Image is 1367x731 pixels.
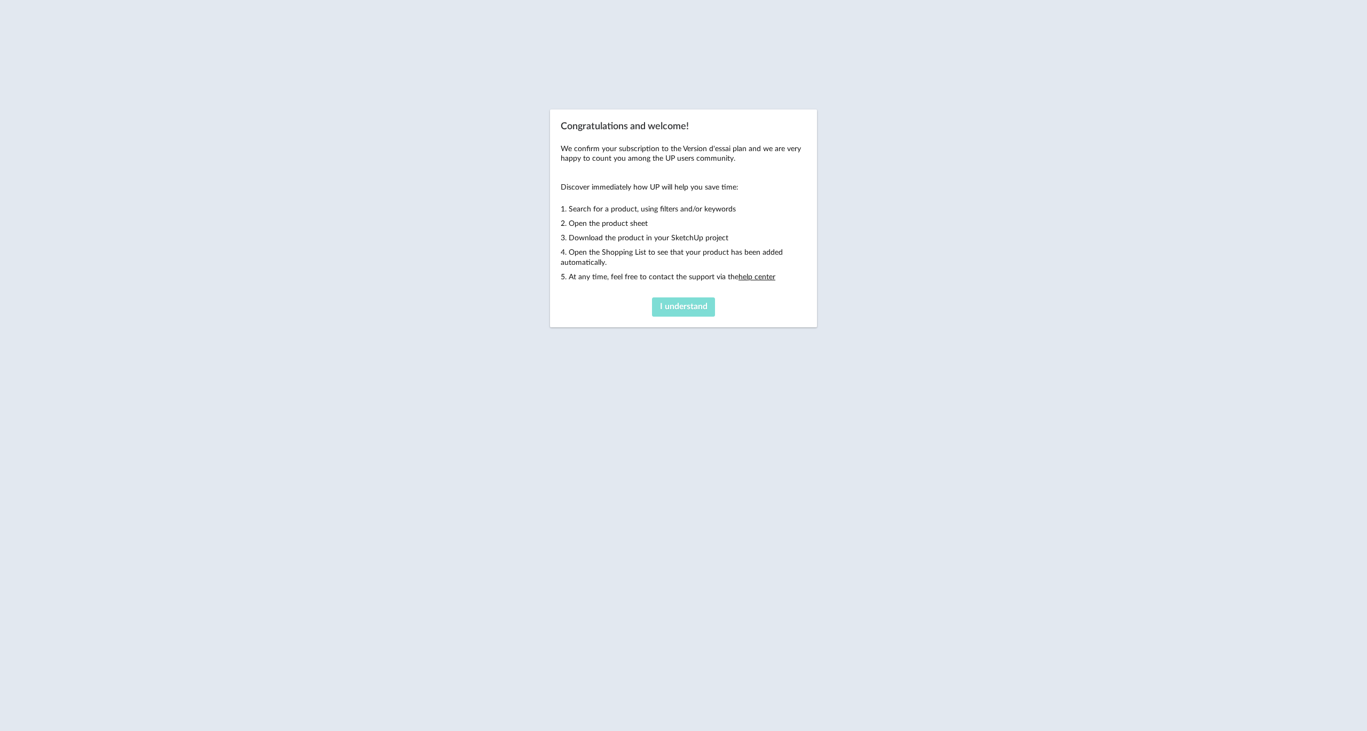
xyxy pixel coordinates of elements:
[561,122,689,131] span: Congratulations and welcome!
[561,205,806,214] p: 1. Search for a product, using filters and/or keywords
[561,183,806,192] p: Discover immediately how UP will help you save time:
[660,302,708,311] span: I understand
[561,144,806,163] p: We confirm your subscription to the Version d'essai plan and we are very happy to count you among...
[652,297,716,317] button: I understand
[561,219,806,229] p: 2. Open the product sheet
[739,273,775,281] a: help center
[550,109,817,327] div: Congratulations and welcome!
[561,233,806,243] p: 3. Download the product in your SketchUp project
[561,248,806,267] p: 4. Open the Shopping List to see that your product has been added automatically.
[561,272,806,282] p: 5. At any time, feel free to contact the support via the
